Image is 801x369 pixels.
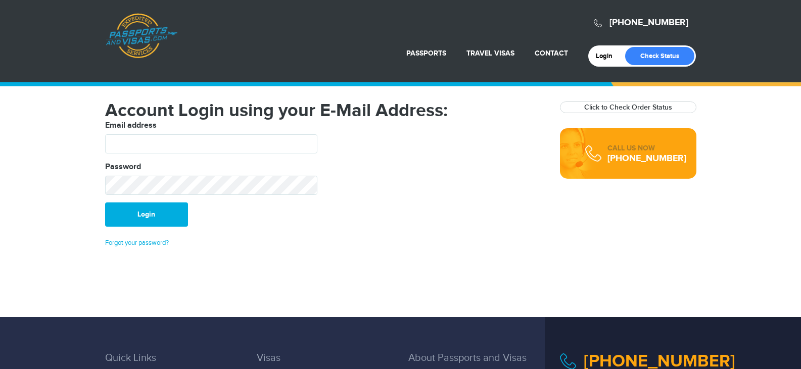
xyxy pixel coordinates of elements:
label: Password [105,161,141,173]
label: Email address [105,120,157,132]
button: Login [105,202,188,227]
a: Passports [406,49,446,58]
a: Forgot your password? [105,239,169,247]
div: [PHONE_NUMBER] [607,153,686,164]
a: Travel Visas [466,49,514,58]
div: CALL US NOW [607,143,686,153]
a: Login [596,52,620,60]
a: Contact [535,49,568,58]
h1: Account Login using your E-Mail Address: [105,101,545,120]
a: Click to Check Order Status [584,103,672,112]
a: Check Status [625,47,694,65]
a: [PHONE_NUMBER] [609,17,688,28]
a: Passports & [DOMAIN_NAME] [106,13,177,59]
